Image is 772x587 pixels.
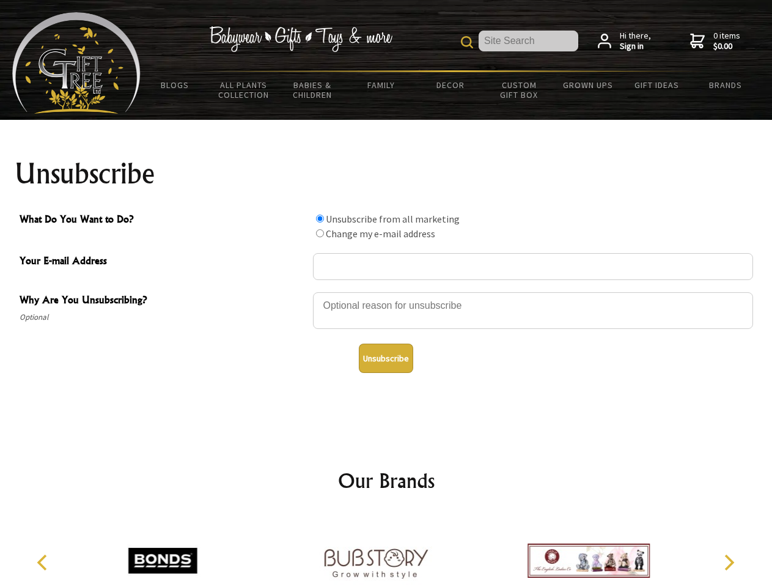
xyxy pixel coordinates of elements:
textarea: Why Are You Unsubscribing? [313,292,753,329]
a: Babies & Children [278,72,347,108]
a: All Plants Collection [210,72,279,108]
span: Hi there, [620,31,651,52]
button: Next [715,549,742,576]
input: Site Search [479,31,578,51]
h2: Our Brands [24,466,748,495]
img: Babywear - Gifts - Toys & more [209,26,392,52]
a: BLOGS [141,72,210,98]
a: Hi there,Sign in [598,31,651,52]
img: product search [461,36,473,48]
button: Previous [31,549,57,576]
span: Your E-mail Address [20,253,307,271]
a: Grown Ups [553,72,622,98]
strong: Sign in [620,41,651,52]
a: Gift Ideas [622,72,691,98]
a: 0 items$0.00 [690,31,740,52]
img: Babyware - Gifts - Toys and more... [12,12,141,114]
label: Change my e-mail address [326,227,435,240]
span: Why Are You Unsubscribing? [20,292,307,310]
button: Unsubscribe [359,344,413,373]
span: What Do You Want to Do? [20,212,307,229]
input: Your E-mail Address [313,253,753,280]
a: Decor [416,72,485,98]
input: What Do You Want to Do? [316,229,324,237]
strong: $0.00 [713,41,740,52]
a: Family [347,72,416,98]
input: What Do You Want to Do? [316,215,324,223]
h1: Unsubscribe [15,159,758,188]
a: Brands [691,72,760,98]
span: Optional [20,310,307,325]
a: Custom Gift Box [485,72,554,108]
span: 0 items [713,30,740,52]
label: Unsubscribe from all marketing [326,213,460,225]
